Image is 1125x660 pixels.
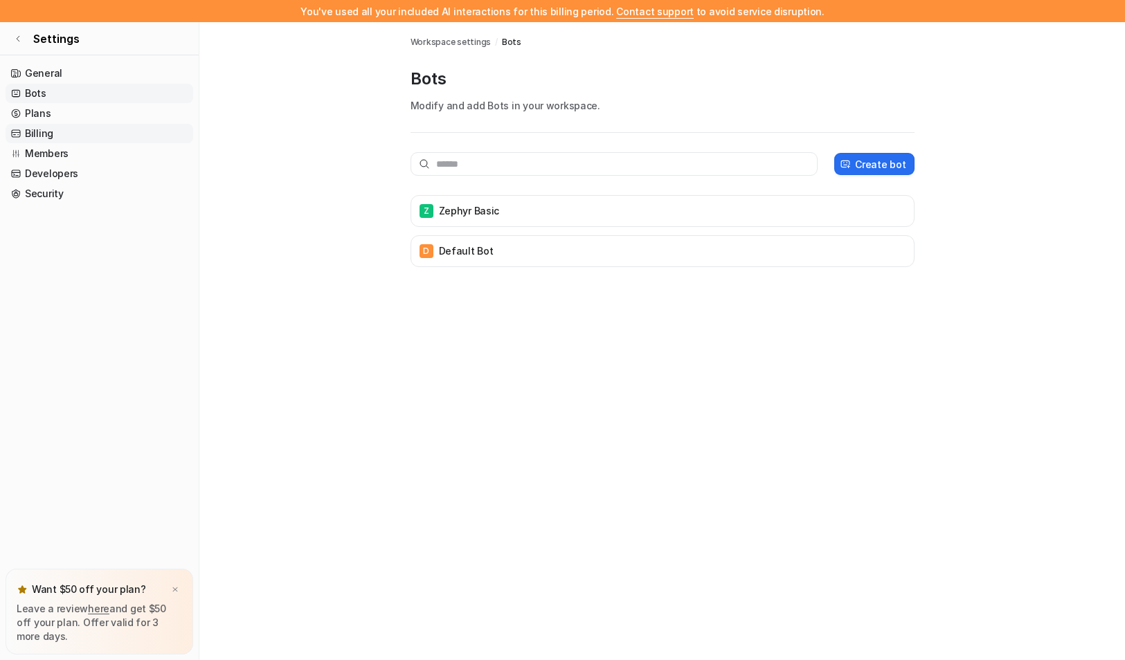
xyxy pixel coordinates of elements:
p: Create bot [855,157,906,172]
p: Default Bot [439,244,494,258]
a: General [6,64,193,83]
a: Members [6,144,193,163]
a: Security [6,184,193,203]
p: Zephyr Basic [439,204,500,218]
a: Bots [6,84,193,103]
a: Developers [6,164,193,183]
p: Bots [411,68,915,90]
p: Leave a review and get $50 off your plan. Offer valid for 3 more days. [17,602,182,643]
span: Z [420,204,433,218]
span: Contact support [616,6,694,17]
a: Bots [502,36,521,48]
span: Settings [33,30,80,47]
p: Want $50 off your plan? [32,583,146,596]
img: create [840,159,851,169]
span: D [420,244,433,258]
p: Modify and add Bots in your workspace. [411,98,915,113]
button: Create bot [834,153,914,175]
a: Workspace settings [411,36,492,48]
span: / [495,36,498,48]
img: x [171,585,179,594]
a: Billing [6,124,193,143]
a: Plans [6,104,193,123]
a: here [88,603,109,614]
img: star [17,584,28,595]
